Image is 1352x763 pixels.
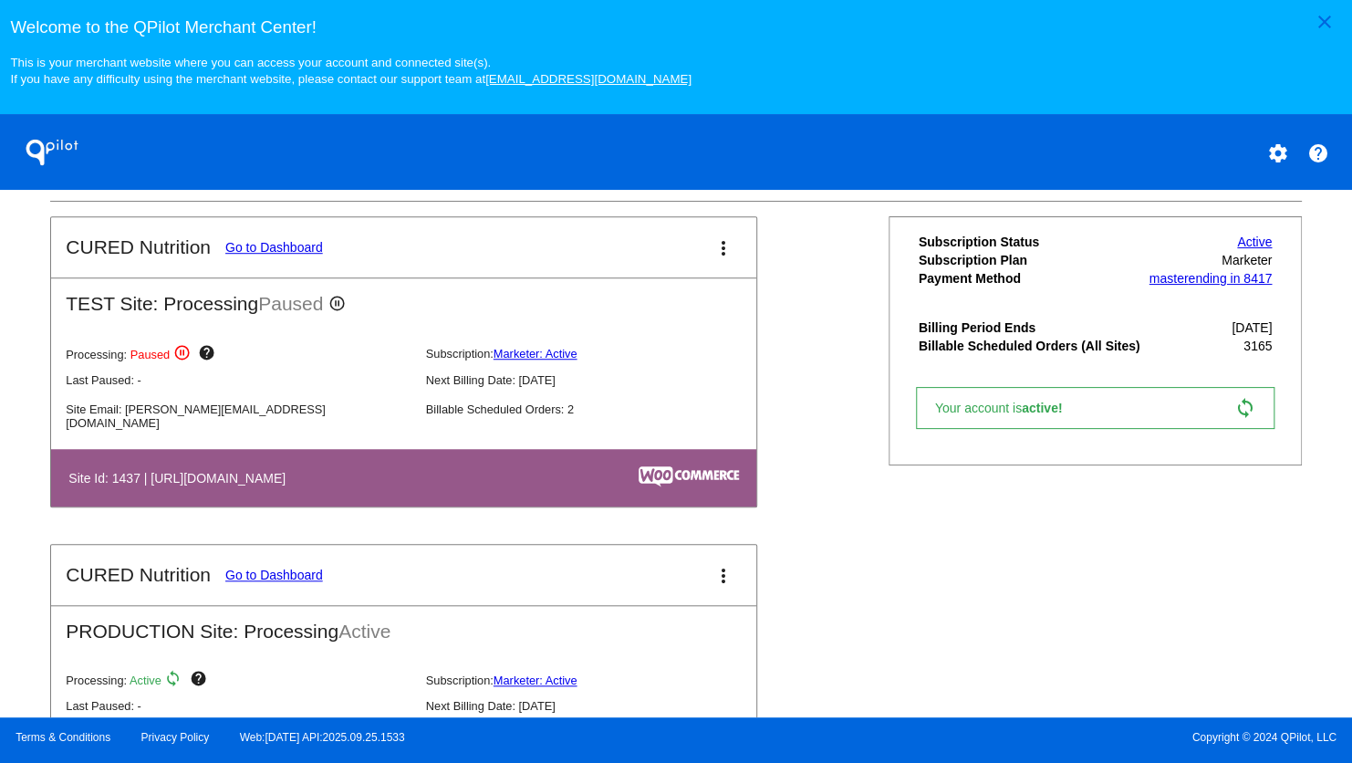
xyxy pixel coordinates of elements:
mat-icon: pause_circle_outline [328,295,350,317]
p: Billable Scheduled Orders: 2 [426,402,771,416]
h2: CURED Nutrition [66,236,211,258]
h2: TEST Site: Processing [51,278,756,316]
span: [DATE] [1232,320,1272,335]
mat-icon: settings [1266,142,1288,164]
small: This is your merchant website where you can access your account and connected site(s). If you hav... [10,56,691,86]
a: Terms & Conditions [16,731,110,744]
span: 3165 [1243,339,1272,353]
h1: QPilot [16,134,88,171]
p: Subscription: [426,674,771,687]
a: [EMAIL_ADDRESS][DOMAIN_NAME] [485,72,692,86]
a: Your account isactive! sync [916,387,1274,429]
p: Next Billing Date: [DATE] [426,373,771,387]
img: c53aa0e5-ae75-48aa-9bee-956650975ee5 [639,466,739,486]
a: Go to Dashboard [225,568,323,582]
th: Subscription Plan [918,252,1145,268]
p: Processing: [66,344,411,366]
a: masterending in 8417 [1149,271,1272,286]
h3: Welcome to the QPilot Merchant Center! [10,17,1341,37]
p: Last Paused: - [66,699,411,713]
th: Billing Period Ends [918,319,1145,336]
mat-icon: help [1307,142,1329,164]
span: Your account is [935,401,1081,415]
th: Billable Scheduled Orders (All Sites) [918,338,1145,354]
th: Subscription Status [918,234,1145,250]
h2: PRODUCTION Site: Processing [51,606,756,643]
a: Privacy Policy [141,731,210,744]
mat-icon: more_vert [712,565,734,587]
mat-icon: more_vert [712,237,734,259]
h2: CURED Nutrition [66,564,211,586]
p: Site Email: [PERSON_NAME][EMAIL_ADDRESS][DOMAIN_NAME] [66,402,411,430]
span: Paused [258,293,323,314]
p: Next Billing Date: [DATE] [426,699,771,713]
a: Marketer: Active [494,347,577,361]
a: Active [1237,235,1272,249]
span: Paused [130,347,170,361]
mat-icon: close [1314,11,1336,33]
a: Web:[DATE] API:2025.09.25.1533 [240,731,405,744]
p: Subscription: [426,347,771,361]
span: Active [338,621,390,642]
a: Go to Dashboard [225,240,323,255]
th: Payment Method [918,270,1145,287]
mat-icon: pause_circle_outline [173,344,195,366]
mat-icon: help [190,670,212,692]
span: Copyright © 2024 QPilot, LLC [692,731,1336,744]
mat-icon: sync [164,670,186,692]
p: Last Paused: - [66,373,411,387]
span: Active [130,674,161,687]
h4: Site Id: 1437 | [URL][DOMAIN_NAME] [68,471,295,486]
p: Processing: [66,670,411,692]
mat-icon: sync [1233,397,1255,419]
mat-icon: help [198,344,220,366]
span: master [1149,271,1188,286]
span: active! [1022,401,1071,415]
a: Marketer: Active [494,674,577,687]
span: Marketer [1222,253,1272,267]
